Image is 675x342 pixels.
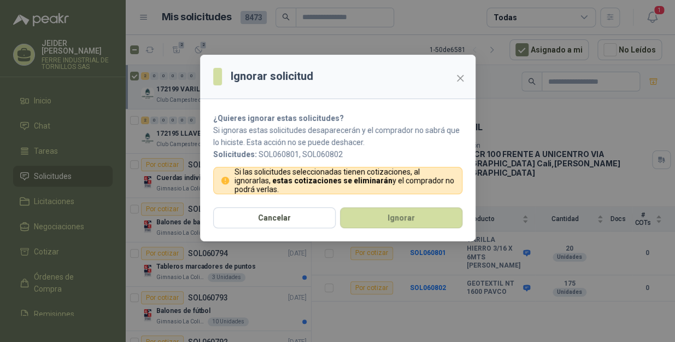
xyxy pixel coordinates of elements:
strong: ¿Quieres ignorar estas solicitudes? [213,114,344,123]
strong: estas cotizaciones se eliminarán [272,176,392,185]
p: Si las solicitudes seleccionadas tienen cotizaciones, al ignorarlas, y el comprador no podrá verlas. [234,167,455,194]
button: Ignorar [340,207,462,228]
button: Cancelar [213,207,336,228]
button: Close [451,69,469,87]
h3: Ignorar solicitud [231,68,313,85]
p: SOL060801, SOL060802 [213,148,462,160]
span: close [456,74,465,83]
p: Si ignoras estas solicitudes desaparecerán y el comprador no sabrá que lo hiciste. Esta acción no... [213,124,462,148]
b: Solicitudes: [213,150,257,159]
